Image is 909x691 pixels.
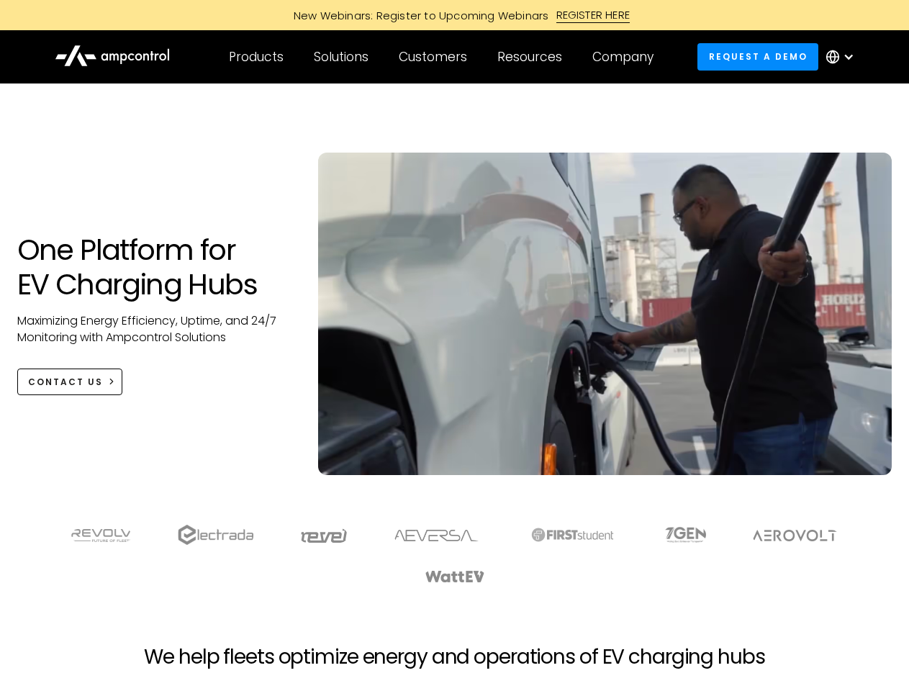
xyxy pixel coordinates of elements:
[28,376,103,389] div: CONTACT US
[556,7,630,23] div: REGISTER HERE
[229,49,284,65] div: Products
[131,7,779,23] a: New Webinars: Register to Upcoming WebinarsREGISTER HERE
[178,525,253,545] img: electrada logo
[752,530,838,541] img: Aerovolt Logo
[17,313,290,345] p: Maximizing Energy Efficiency, Uptime, and 24/7 Monitoring with Ampcontrol Solutions
[399,49,467,65] div: Customers
[592,49,654,65] div: Company
[425,571,485,582] img: WattEV logo
[279,8,556,23] div: New Webinars: Register to Upcoming Webinars
[497,49,562,65] div: Resources
[144,645,764,669] h2: We help fleets optimize energy and operations of EV charging hubs
[314,49,368,65] div: Solutions
[17,369,123,395] a: CONTACT US
[17,232,290,302] h1: One Platform for EV Charging Hubs
[697,43,818,70] a: Request a demo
